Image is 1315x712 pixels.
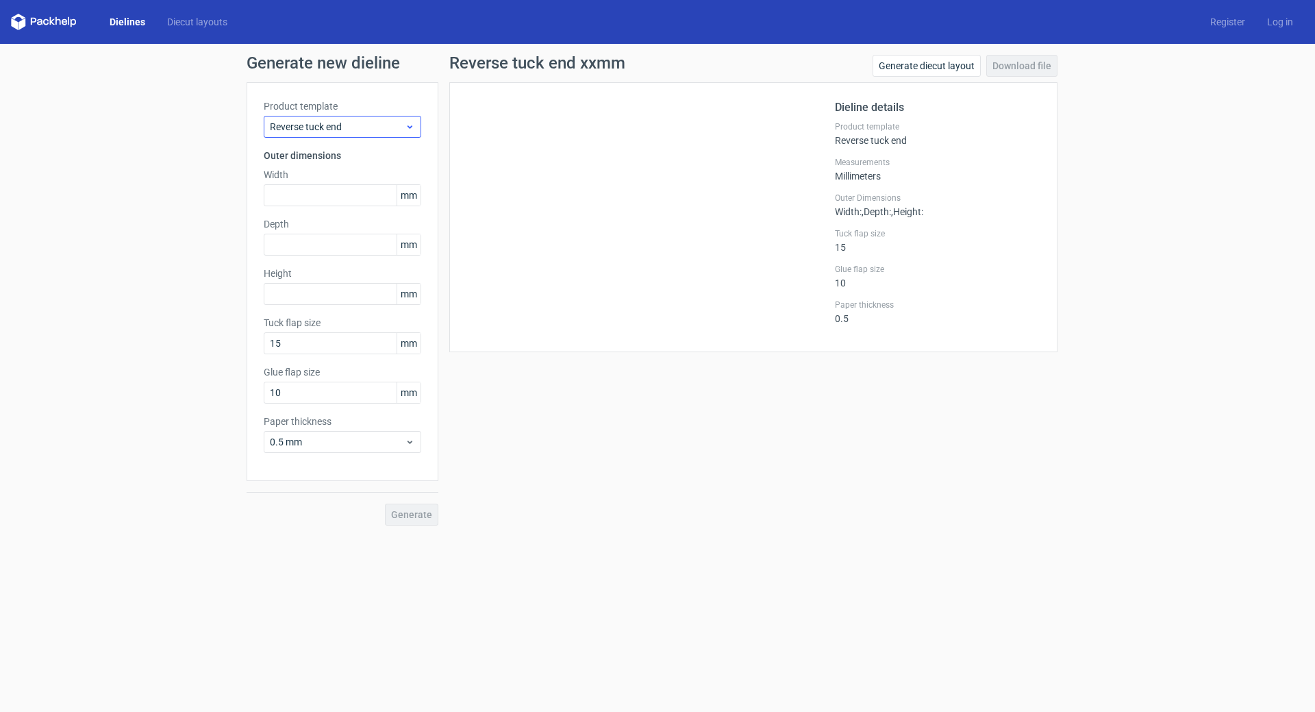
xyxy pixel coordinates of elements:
[156,15,238,29] a: Diecut layouts
[264,415,421,428] label: Paper thickness
[835,121,1040,146] div: Reverse tuck end
[264,217,421,231] label: Depth
[397,333,421,354] span: mm
[835,228,1040,239] label: Tuck flap size
[835,157,1040,168] label: Measurements
[835,206,862,217] span: Width :
[835,121,1040,132] label: Product template
[835,228,1040,253] div: 15
[270,435,405,449] span: 0.5 mm
[264,99,421,113] label: Product template
[264,365,421,379] label: Glue flap size
[397,185,421,206] span: mm
[835,299,1040,324] div: 0.5
[264,149,421,162] h3: Outer dimensions
[891,206,923,217] span: , Height :
[397,234,421,255] span: mm
[1256,15,1304,29] a: Log in
[270,120,405,134] span: Reverse tuck end
[99,15,156,29] a: Dielines
[397,284,421,304] span: mm
[1199,15,1256,29] a: Register
[835,299,1040,310] label: Paper thickness
[264,267,421,280] label: Height
[873,55,981,77] a: Generate diecut layout
[835,193,1040,204] label: Outer Dimensions
[835,264,1040,289] div: 10
[264,316,421,330] label: Tuck flap size
[835,264,1040,275] label: Glue flap size
[449,55,625,71] h1: Reverse tuck end xxmm
[835,157,1040,182] div: Millimeters
[397,382,421,403] span: mm
[264,168,421,182] label: Width
[862,206,891,217] span: , Depth :
[247,55,1068,71] h1: Generate new dieline
[835,99,1040,116] h2: Dieline details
